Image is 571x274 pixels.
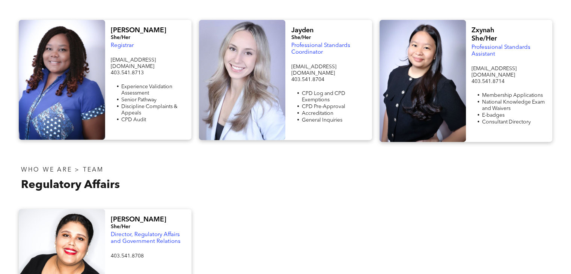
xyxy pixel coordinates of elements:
span: [PERSON_NAME] [111,216,166,223]
span: Jayden [291,27,313,34]
span: Regulatory Affairs [21,179,120,191]
span: She/Her [111,224,130,229]
span: Director, Regulatory Affairs and Government Relations [111,232,181,244]
span: Membership Applications [482,93,543,98]
span: [EMAIL_ADDRESS][DOMAIN_NAME] [472,66,517,78]
span: Consultant Directory [482,119,531,125]
span: CPD Pre-Approval [301,104,345,109]
span: Discipline Complaints & Appeals [121,104,178,116]
span: Senior Pathway [121,97,157,102]
span: E-badges [482,113,505,118]
span: Registrar [111,43,134,48]
span: CPD Log and CPD Exemptions [301,91,345,102]
span: CPD Audit [121,117,146,122]
span: Professional Standards Coordinator [291,43,350,55]
span: National Knowledge Exam and Waivers [482,99,545,111]
span: WHO WE ARE > TEAM [21,167,104,173]
span: She/Her [111,35,130,40]
span: Zxynah She/Her [472,27,497,42]
span: Experience Validation Assessment [121,84,172,96]
span: [EMAIL_ADDRESS][DOMAIN_NAME] [291,64,336,76]
span: General Inquiries [301,117,342,123]
span: 403.541.8704 [291,77,324,82]
span: 403.541.8708 [111,253,144,259]
span: Accreditation [301,111,333,116]
span: 403.541.8714 [472,79,505,84]
span: 403.541.8713 [111,70,144,75]
span: She/Her [291,35,310,40]
span: [PERSON_NAME] [111,27,166,34]
span: [EMAIL_ADDRESS][DOMAIN_NAME] [111,57,156,69]
span: Professional Standards Assistant [472,45,530,57]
